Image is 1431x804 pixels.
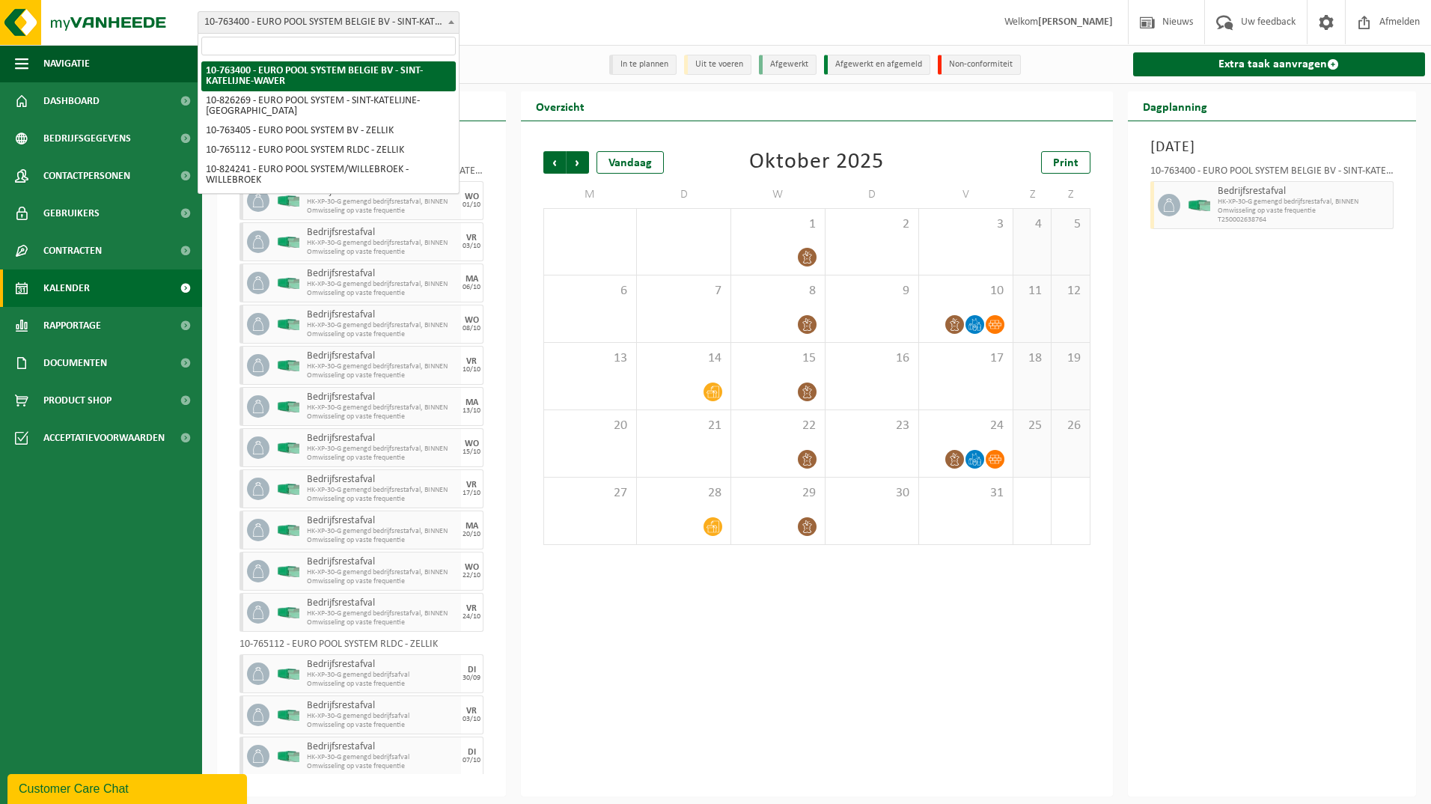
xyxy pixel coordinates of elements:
[927,283,1005,299] span: 10
[552,283,629,299] span: 6
[824,55,930,75] li: Afgewerkt en afgemeld
[307,227,457,239] span: Bedrijfsrestafval
[637,181,731,208] td: D
[759,55,817,75] li: Afgewerkt
[307,721,457,730] span: Omwisseling op vaste frequentie
[1021,216,1043,233] span: 4
[277,669,299,680] img: HK-XP-30-GN-00
[833,485,912,502] span: 30
[927,216,1005,233] span: 3
[307,486,457,495] span: HK-XP-30-G gemengd bedrijfsrestafval, BINNEN
[307,712,457,721] span: HK-XP-30-G gemengd bedrijfsafval
[277,751,299,762] img: HK-XP-30-GN-00
[826,181,920,208] td: D
[307,609,457,618] span: HK-XP-30-G gemengd bedrijfsrestafval, BINNEN
[307,527,457,536] span: HK-XP-30-G gemengd bedrijfsrestafval, BINNEN
[307,474,457,486] span: Bedrijfsrestafval
[1021,283,1043,299] span: 11
[543,181,638,208] td: M
[1021,418,1043,434] span: 25
[466,481,477,490] div: VR
[468,666,476,674] div: DI
[307,577,457,586] span: Omwisseling op vaste frequentie
[552,350,629,367] span: 13
[466,234,477,243] div: VR
[463,613,480,621] div: 24/10
[277,360,299,371] img: HK-XP-30-GN-00
[43,45,90,82] span: Navigatie
[739,350,817,367] span: 15
[307,371,457,380] span: Omwisseling op vaste frequentie
[833,350,912,367] span: 16
[277,566,299,577] img: HK-XP-30-GN-00
[198,11,460,34] span: 10-763400 - EURO POOL SYSTEM BELGIE BV - SINT-KATELIJNE-WAVER
[463,448,480,456] div: 15/10
[1128,91,1222,121] h2: Dagplanning
[307,207,457,216] span: Omwisseling op vaste frequentie
[463,201,480,209] div: 01/10
[277,484,299,495] img: HK-XP-30-GN-00
[307,741,457,753] span: Bedrijfsrestafval
[307,762,457,771] span: Omwisseling op vaste frequentie
[277,442,299,454] img: HK-XP-30-GN-00
[938,55,1021,75] li: Non-conformiteit
[307,515,457,527] span: Bedrijfsrestafval
[1218,186,1390,198] span: Bedrijfsrestafval
[307,321,457,330] span: HK-XP-30-G gemengd bedrijfsrestafval, BINNEN
[43,157,130,195] span: Contactpersonen
[552,418,629,434] span: 20
[463,407,480,415] div: 13/10
[1218,198,1390,207] span: HK-XP-30-G gemengd bedrijfsrestafval, BINNEN
[463,531,480,538] div: 20/10
[43,82,100,120] span: Dashboard
[277,710,299,721] img: HK-XP-30-GN-00
[463,757,480,764] div: 07/10
[463,674,480,682] div: 30/09
[277,607,299,618] img: HK-XP-30-GN-00
[1052,181,1090,208] td: Z
[1150,166,1394,181] div: 10-763400 - EURO POOL SYSTEM BELGIE BV - SINT-KATELIJNE-WAVER
[1059,216,1081,233] span: 5
[543,151,566,174] span: Vorige
[1038,16,1113,28] strong: [PERSON_NAME]
[307,433,457,445] span: Bedrijfsrestafval
[1013,181,1052,208] td: Z
[927,485,1005,502] span: 31
[466,275,478,284] div: MA
[684,55,751,75] li: Uit te voeren
[43,269,90,307] span: Kalender
[465,439,479,448] div: WO
[1021,350,1043,367] span: 18
[307,289,457,298] span: Omwisseling op vaste frequentie
[277,278,299,289] img: HK-XP-30-GN-00
[307,536,457,545] span: Omwisseling op vaste frequentie
[466,604,477,613] div: VR
[307,330,457,339] span: Omwisseling op vaste frequentie
[919,181,1013,208] td: V
[43,232,102,269] span: Contracten
[307,454,457,463] span: Omwisseling op vaste frequentie
[307,280,457,289] span: HK-XP-30-G gemengd bedrijfsrestafval, BINNEN
[43,382,112,419] span: Product Shop
[833,216,912,233] span: 2
[466,522,478,531] div: MA
[307,362,457,371] span: HK-XP-30-G gemengd bedrijfsrestafval, BINNEN
[465,316,479,325] div: WO
[463,325,480,332] div: 08/10
[307,597,457,609] span: Bedrijfsrestafval
[644,283,723,299] span: 7
[463,284,480,291] div: 06/10
[277,237,299,248] img: HK-XP-30-GN-00
[1188,200,1210,211] img: HK-XP-30-GN-00
[749,151,884,174] div: Oktober 2025
[307,392,457,403] span: Bedrijfsrestafval
[833,283,912,299] span: 9
[7,771,250,804] iframe: chat widget
[521,91,599,121] h2: Overzicht
[307,659,457,671] span: Bedrijfsrestafval
[463,366,480,374] div: 10/10
[739,485,817,502] span: 29
[307,568,457,577] span: HK-XP-30-G gemengd bedrijfsrestafval, BINNEN
[43,307,101,344] span: Rapportage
